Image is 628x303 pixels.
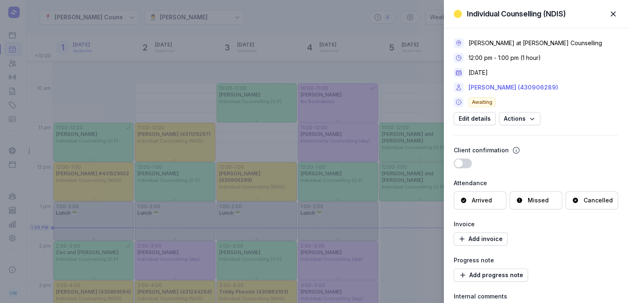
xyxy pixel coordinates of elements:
[459,234,503,244] span: Add invoice
[584,196,613,204] div: Cancelled
[459,114,491,124] span: Edit details
[467,9,566,19] div: Individual Counselling (NDIS)
[459,270,523,280] span: Add progress note
[469,69,488,77] div: [DATE]
[469,39,602,47] div: [PERSON_NAME] at [PERSON_NAME] Counselling
[528,196,549,204] div: Missed
[454,112,496,125] button: Edit details
[454,145,509,155] div: Client confirmation
[469,54,541,62] div: 12:00 pm - 1:00 pm (1 hour)
[454,178,618,188] div: Attendance
[469,97,496,107] span: Awaiting
[499,112,540,125] button: Actions
[454,255,618,265] div: Progress note
[469,83,558,92] a: [PERSON_NAME] (430906289)
[454,219,618,229] div: Invoice
[504,114,536,124] span: Actions
[472,196,492,204] div: Arrived
[454,292,618,301] div: Internal comments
